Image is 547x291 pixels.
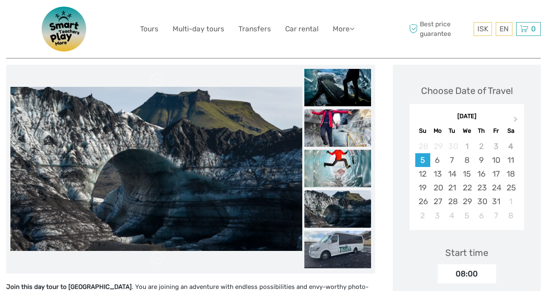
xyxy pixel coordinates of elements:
[445,209,459,223] div: Choose Tuesday, November 4th, 2025
[304,68,371,106] img: aefba759b66d4ef1bab3e018b6f44f49_slider_thumbnail.jpeg
[415,153,430,167] div: Choose Sunday, October 5th, 2025
[430,195,445,208] div: Choose Monday, October 27th, 2025
[304,109,371,147] img: 47766b3ff2534a52b0af9a0e44156c3e_slider_thumbnail.jpeg
[430,139,445,153] div: Not available Monday, September 29th, 2025
[445,167,459,181] div: Choose Tuesday, October 14th, 2025
[510,114,523,128] button: Next Month
[474,195,489,208] div: Choose Thursday, October 30th, 2025
[445,181,459,195] div: Choose Tuesday, October 21st, 2025
[12,15,94,21] p: We're away right now. Please check back later!
[459,181,474,195] div: Choose Wednesday, October 22nd, 2025
[140,23,158,35] a: Tours
[474,181,489,195] div: Choose Thursday, October 23rd, 2025
[503,139,518,153] div: Not available Saturday, October 4th, 2025
[459,153,474,167] div: Choose Wednesday, October 8th, 2025
[333,23,354,35] a: More
[438,264,496,283] div: 08:00
[430,181,445,195] div: Choose Monday, October 20th, 2025
[445,153,459,167] div: Choose Tuesday, October 7th, 2025
[489,125,503,137] div: Fr
[415,167,430,181] div: Choose Sunday, October 12th, 2025
[503,167,518,181] div: Choose Saturday, October 18th, 2025
[304,190,371,228] img: 742810a6ab314386a9535422756f9a7a_slider_thumbnail.jpeg
[489,167,503,181] div: Choose Friday, October 17th, 2025
[489,181,503,195] div: Choose Friday, October 24th, 2025
[304,149,371,187] img: abdd73aa9b48488bb8532727aa036728_slider_thumbnail.png
[415,181,430,195] div: Choose Sunday, October 19th, 2025
[415,125,430,137] div: Su
[503,153,518,167] div: Choose Saturday, October 11th, 2025
[96,13,106,23] button: Open LiveChat chat widget
[415,209,430,223] div: Choose Sunday, November 2nd, 2025
[489,195,503,208] div: Choose Friday, October 31st, 2025
[421,84,513,97] div: Choose Date of Travel
[489,139,503,153] div: Not available Friday, October 3rd, 2025
[459,125,474,137] div: We
[430,153,445,167] div: Choose Monday, October 6th, 2025
[503,209,518,223] div: Choose Saturday, November 8th, 2025
[477,25,488,33] span: ISK
[285,23,319,35] a: Car rental
[6,283,132,291] strong: Join this day tour to [GEOGRAPHIC_DATA]
[430,167,445,181] div: Choose Monday, October 13th, 2025
[530,25,537,33] span: 0
[503,125,518,137] div: Sa
[430,209,445,223] div: Choose Monday, November 3rd, 2025
[459,139,474,153] div: Not available Wednesday, October 1st, 2025
[238,23,271,35] a: Transfers
[474,139,489,153] div: Not available Thursday, October 2nd, 2025
[459,209,474,223] div: Choose Wednesday, November 5th, 2025
[445,125,459,137] div: Tu
[459,167,474,181] div: Choose Wednesday, October 15th, 2025
[430,125,445,137] div: Mo
[489,209,503,223] div: Choose Friday, November 7th, 2025
[409,112,524,121] div: [DATE]
[496,22,512,36] div: EN
[489,153,503,167] div: Choose Friday, October 10th, 2025
[445,246,488,259] div: Start time
[474,153,489,167] div: Choose Thursday, October 9th, 2025
[474,125,489,137] div: Th
[445,139,459,153] div: Not available Tuesday, September 30th, 2025
[412,139,521,223] div: month 2025-10
[474,209,489,223] div: Choose Thursday, November 6th, 2025
[173,23,224,35] a: Multi-day tours
[503,195,518,208] div: Choose Saturday, November 1st, 2025
[31,6,98,52] img: 3577-08614e58-788b-417f-8607-12aa916466bf_logo_big.png
[474,167,489,181] div: Choose Thursday, October 16th, 2025
[10,87,302,251] img: 742810a6ab314386a9535422756f9a7a_main_slider.jpeg
[415,139,430,153] div: Not available Sunday, September 28th, 2025
[445,195,459,208] div: Choose Tuesday, October 28th, 2025
[304,230,371,268] img: 740222f3d9924d39b6cb0196517fd209_slider_thumbnail.png
[407,20,472,38] span: Best price guarantee
[503,181,518,195] div: Choose Saturday, October 25th, 2025
[415,195,430,208] div: Choose Sunday, October 26th, 2025
[459,195,474,208] div: Choose Wednesday, October 29th, 2025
